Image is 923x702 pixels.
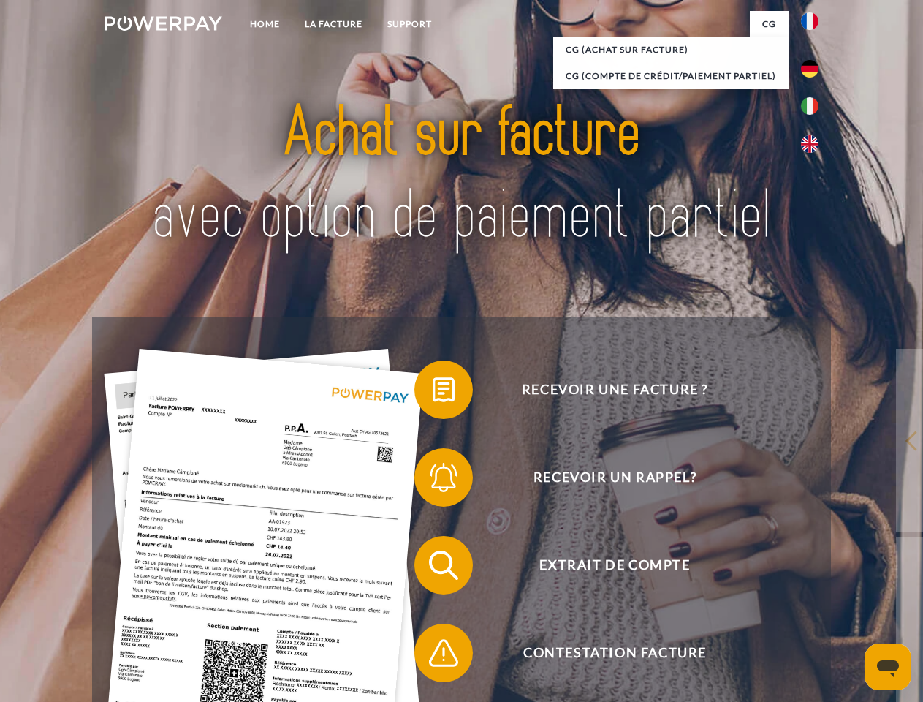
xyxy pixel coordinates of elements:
a: Support [375,11,444,37]
img: de [801,60,818,78]
a: CG (Compte de crédit/paiement partiel) [553,63,789,89]
img: it [801,97,818,115]
span: Extrait de compte [436,536,794,595]
img: fr [801,12,818,30]
button: Recevoir une facture ? [414,361,794,419]
img: en [801,135,818,153]
a: CG [750,11,789,37]
a: CG (achat sur facture) [553,37,789,63]
span: Contestation Facture [436,624,794,682]
iframe: Bouton de lancement de la fenêtre de messagerie [865,643,911,690]
img: title-powerpay_fr.svg [140,70,783,280]
img: qb_search.svg [425,547,462,584]
img: logo-powerpay-white.svg [105,16,222,31]
span: Recevoir une facture ? [436,361,794,419]
a: LA FACTURE [292,11,375,37]
span: Recevoir un rappel? [436,448,794,507]
img: qb_warning.svg [425,635,462,671]
button: Extrait de compte [414,536,794,595]
img: qb_bill.svg [425,371,462,408]
img: qb_bell.svg [425,459,462,496]
button: Recevoir un rappel? [414,448,794,507]
a: Home [238,11,292,37]
button: Contestation Facture [414,624,794,682]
